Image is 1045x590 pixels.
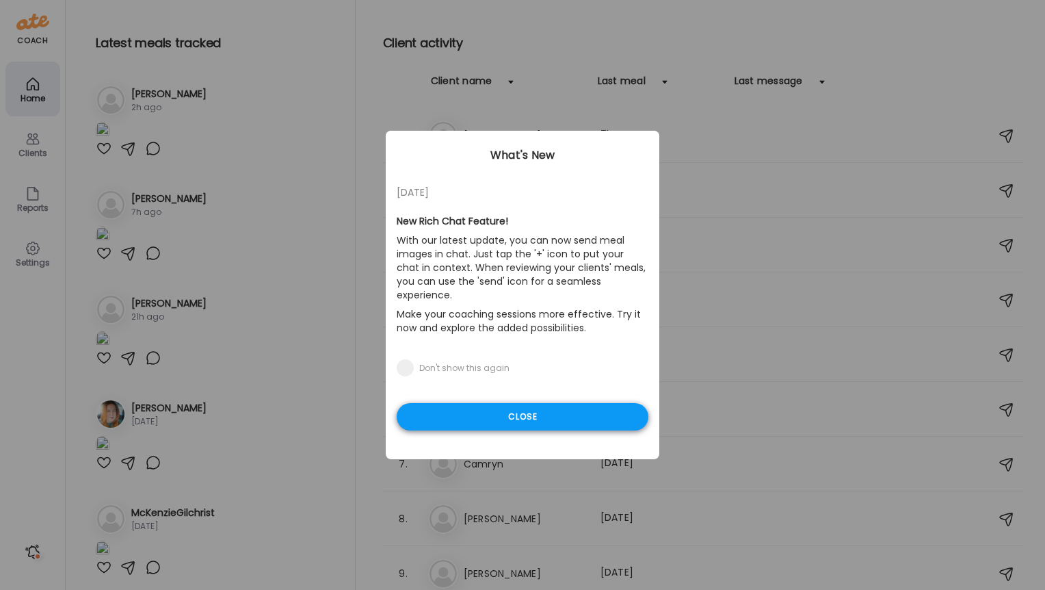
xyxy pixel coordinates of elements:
[397,231,648,305] p: With our latest update, you can now send meal images in chat. Just tap the '+' icon to put your c...
[397,403,648,431] div: Close
[386,147,659,164] div: What's New
[397,184,648,201] div: [DATE]
[397,305,648,337] p: Make your coaching sessions more effective. Try it now and explore the added possibilities.
[397,214,508,228] b: New Rich Chat Feature!
[419,363,510,374] div: Don't show this again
